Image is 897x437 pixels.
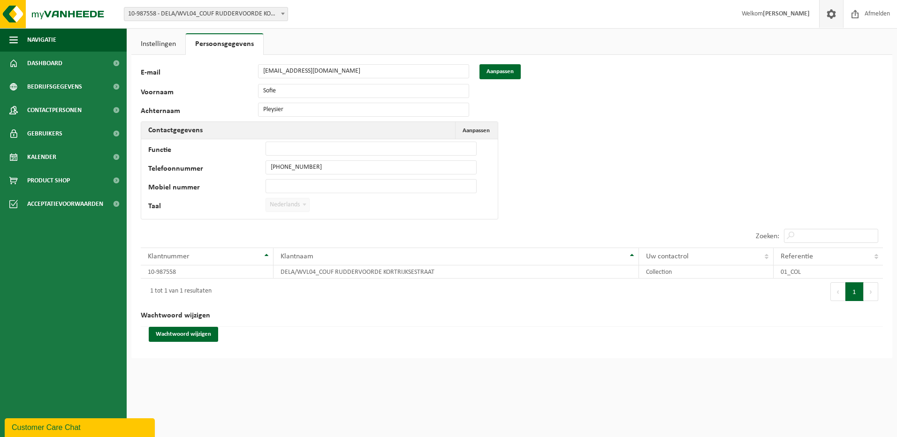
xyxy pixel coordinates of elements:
td: Collection [639,265,774,279]
label: Voornaam [141,89,258,98]
label: E-mail [141,69,258,79]
button: Previous [830,282,845,301]
span: 10-987558 - DELA/WVL04_COUF RUDDERVOORDE KORTRIJKSESTRAAT - RUDDERVOORDE [124,7,288,21]
span: 10-987558 - DELA/WVL04_COUF RUDDERVOORDE KORTRIJKSESTRAAT - RUDDERVOORDE [124,8,288,21]
label: Telefoonnummer [148,165,266,174]
h2: Wachtwoord wijzigen [141,305,883,327]
span: Klantnaam [281,253,313,260]
span: Uw contactrol [646,253,689,260]
button: 1 [845,282,864,301]
a: Instellingen [131,33,185,55]
input: E-mail [258,64,469,78]
span: Nederlands [266,198,309,211]
button: Aanpassen [479,64,521,79]
span: Kalender [27,145,56,169]
span: Referentie [781,253,813,260]
label: Functie [148,146,266,156]
span: Contactpersonen [27,98,82,122]
a: Persoonsgegevens [186,33,263,55]
span: Navigatie [27,28,56,52]
label: Mobiel nummer [148,184,266,193]
span: Nederlands [266,198,310,212]
label: Achternaam [141,107,258,117]
span: Bedrijfsgegevens [27,75,82,98]
span: Dashboard [27,52,62,75]
button: Next [864,282,878,301]
span: Product Shop [27,169,70,192]
strong: [PERSON_NAME] [763,10,810,17]
span: Gebruikers [27,122,62,145]
button: Wachtwoord wijzigen [149,327,218,342]
label: Taal [148,203,266,212]
h2: Contactgegevens [141,122,210,139]
button: Aanpassen [455,122,497,139]
td: 01_COL [774,265,883,279]
div: 1 tot 1 van 1 resultaten [145,283,212,300]
span: Acceptatievoorwaarden [27,192,103,216]
span: Aanpassen [463,128,490,134]
td: DELA/WVL04_COUF RUDDERVOORDE KORTRIJKSESTRAAT [274,265,639,279]
label: Zoeken: [756,233,779,240]
span: Klantnummer [148,253,190,260]
iframe: chat widget [5,416,157,437]
td: 10-987558 [141,265,274,279]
